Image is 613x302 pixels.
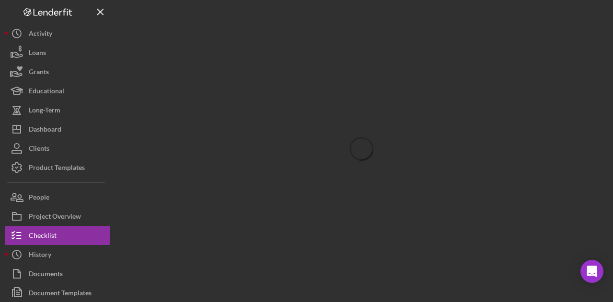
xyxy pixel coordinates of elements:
button: Product Templates [5,158,110,177]
button: History [5,245,110,264]
div: Checklist [29,226,57,247]
div: People [29,188,49,209]
button: Grants [5,62,110,81]
button: Documents [5,264,110,283]
div: Project Overview [29,207,81,228]
div: History [29,245,51,267]
button: Long-Term [5,101,110,120]
div: Grants [29,62,49,84]
div: Long-Term [29,101,60,122]
div: Educational [29,81,64,103]
button: Educational [5,81,110,101]
div: Clients [29,139,49,160]
button: Checklist [5,226,110,245]
div: Dashboard [29,120,61,141]
button: Dashboard [5,120,110,139]
button: People [5,188,110,207]
button: Activity [5,24,110,43]
button: Loans [5,43,110,62]
div: Documents [29,264,63,286]
button: Clients [5,139,110,158]
div: Product Templates [29,158,85,179]
div: Activity [29,24,52,45]
div: Loans [29,43,46,65]
div: Open Intercom Messenger [580,260,603,283]
button: Project Overview [5,207,110,226]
